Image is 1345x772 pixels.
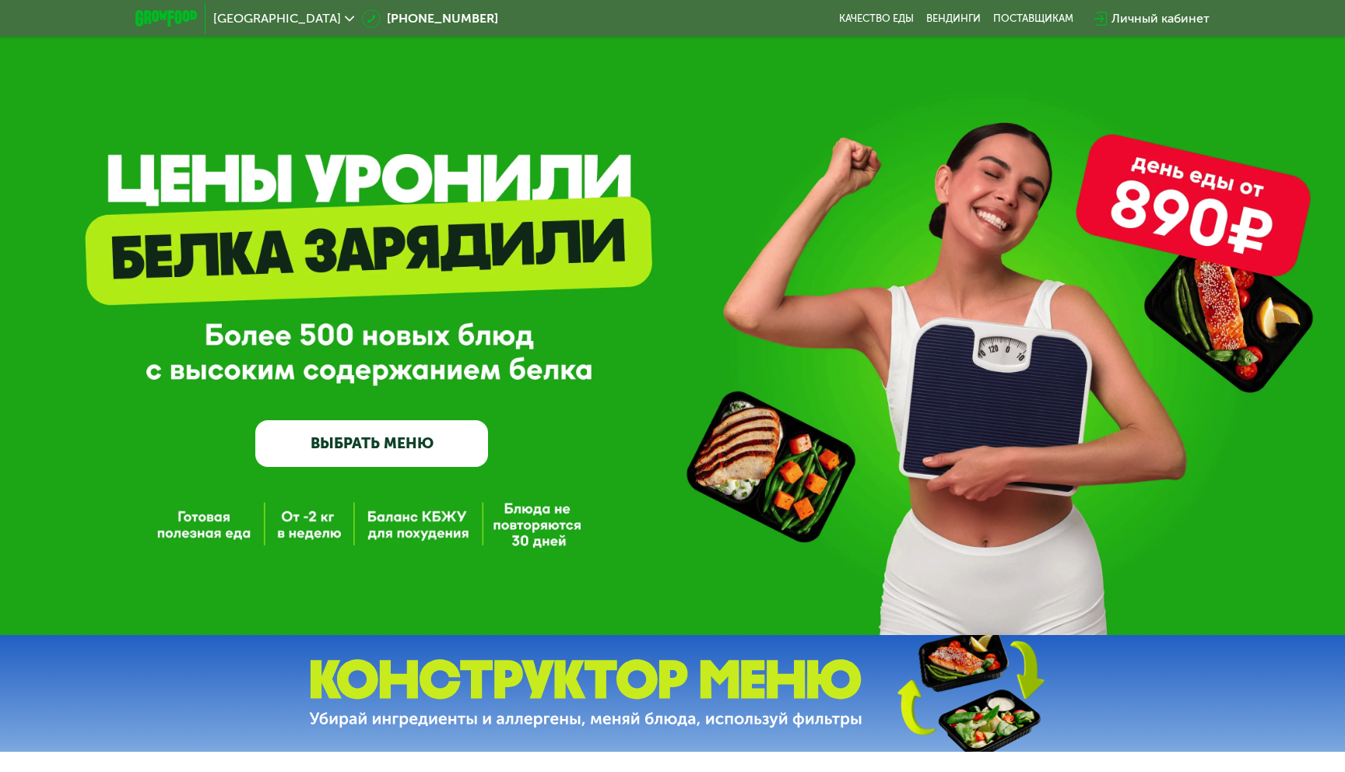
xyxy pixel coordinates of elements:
[926,12,981,25] a: Вендинги
[255,420,488,467] a: ВЫБРАТЬ МЕНЮ
[839,12,914,25] a: Качество еды
[362,9,498,28] a: [PHONE_NUMBER]
[213,12,341,25] span: [GEOGRAPHIC_DATA]
[993,12,1073,25] div: поставщикам
[1111,9,1210,28] div: Личный кабинет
